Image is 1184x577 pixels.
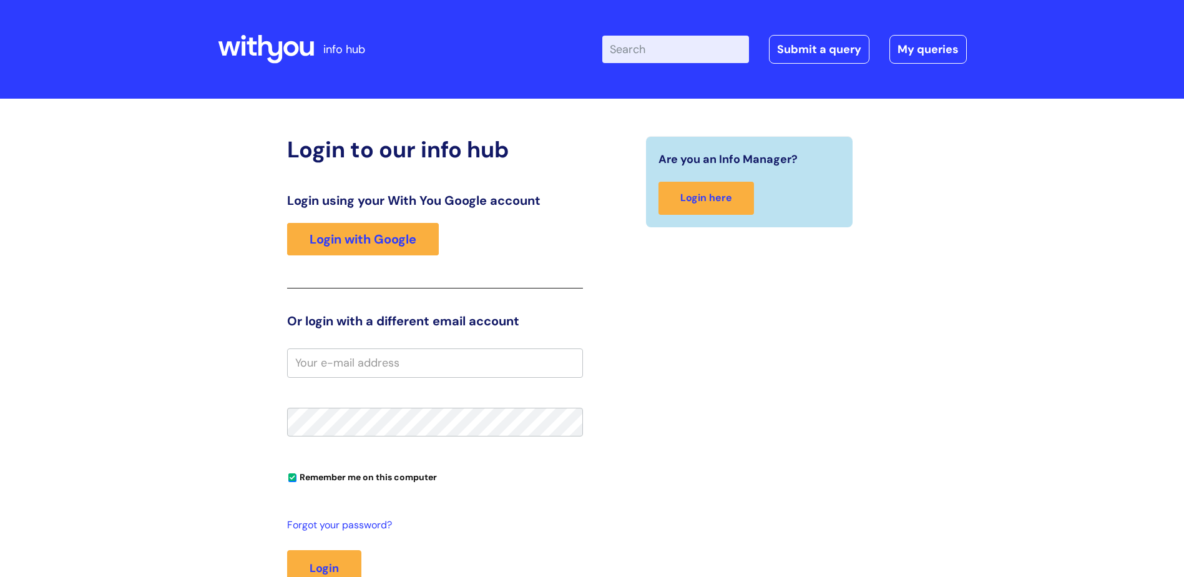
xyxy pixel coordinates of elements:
h2: Login to our info hub [287,136,583,163]
input: Your e-mail address [287,348,583,377]
h3: Login using your With You Google account [287,193,583,208]
input: Search [602,36,749,63]
a: Submit a query [769,35,869,64]
a: My queries [889,35,967,64]
a: Forgot your password? [287,516,577,535]
p: info hub [323,39,365,59]
a: Login with Google [287,223,439,255]
div: You can uncheck this option if you're logging in from a shared device [287,466,583,486]
label: Remember me on this computer [287,469,437,483]
span: Are you an Info Manager? [658,149,798,169]
h3: Or login with a different email account [287,313,583,328]
a: Login here [658,182,754,215]
input: Remember me on this computer [288,474,296,482]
